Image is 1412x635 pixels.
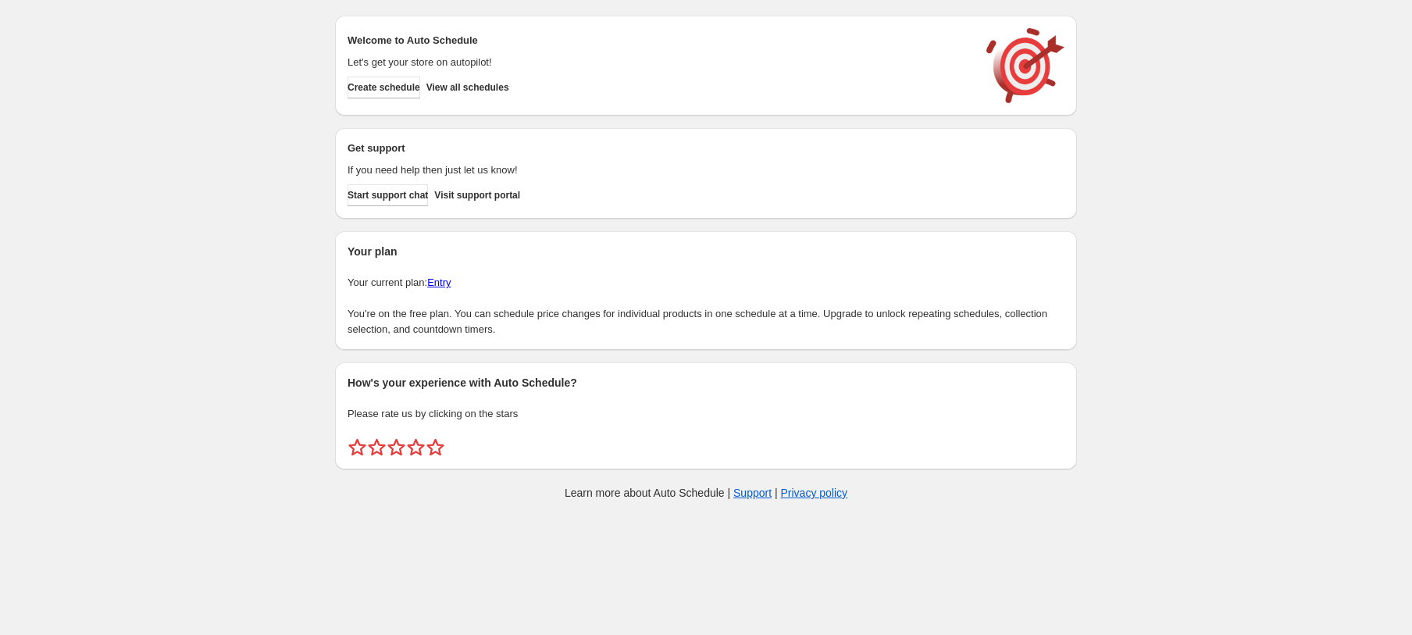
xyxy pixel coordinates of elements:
[348,275,1064,291] p: Your current plan:
[348,141,971,156] h2: Get support
[426,81,509,94] span: View all schedules
[427,276,451,288] a: Entry
[348,77,420,98] button: Create schedule
[348,375,1064,391] h2: How's your experience with Auto Schedule?
[348,81,420,94] span: Create schedule
[348,189,428,202] span: Start support chat
[565,485,847,501] p: Learn more about Auto Schedule | |
[781,487,848,499] a: Privacy policy
[426,77,509,98] button: View all schedules
[348,184,428,206] a: Start support chat
[348,33,971,48] h2: Welcome to Auto Schedule
[348,55,971,70] p: Let's get your store on autopilot!
[348,162,971,178] p: If you need help then just let us know!
[348,406,1064,422] p: Please rate us by clicking on the stars
[348,244,1064,259] h2: Your plan
[733,487,772,499] a: Support
[434,184,520,206] a: Visit support portal
[348,306,1064,337] p: You're on the free plan. You can schedule price changes for individual products in one schedule a...
[434,189,520,202] span: Visit support portal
